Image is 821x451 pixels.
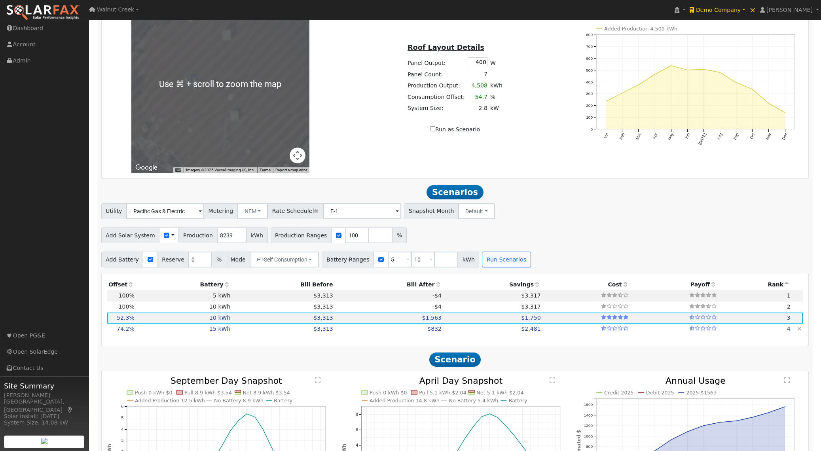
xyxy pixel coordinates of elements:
[274,398,293,404] text: Battery
[313,326,333,332] span: $3,313
[635,132,642,140] text: Mar
[237,203,268,219] button: NEM
[117,315,135,321] span: 52.3%
[4,391,85,400] div: [PERSON_NAME]
[766,7,813,13] span: [PERSON_NAME]
[136,279,232,290] th: Battery
[751,88,754,91] circle: onclick=""
[586,32,593,37] text: 800
[550,377,555,383] text: 
[735,419,738,423] circle: onclick=""
[101,227,160,243] span: Add Solar System
[586,444,593,449] text: 800
[781,133,788,141] text: Dec
[214,398,264,404] text: No Battery 8.9 kWh
[250,252,319,267] button: Self Consumption
[4,419,85,427] div: System Size: 14.08 kW
[322,252,374,267] span: Battery Ranges
[41,438,47,444] img: retrieve
[432,292,442,299] span: -$4
[604,26,677,32] text: Added Production 4,509 kWh
[323,203,401,219] input: Select a Rate Schedule
[427,185,483,199] span: Scenarios
[463,437,466,440] circle: onclick=""
[157,252,189,267] span: Reserve
[521,445,524,448] circle: onclick=""
[608,281,622,288] span: Cost
[135,398,205,404] text: Added Production 12.5 kWh
[313,315,333,321] span: $3,313
[603,133,609,140] text: Jan
[429,352,481,367] span: Scenario
[521,303,540,310] span: $3,317
[480,415,483,419] circle: onclick=""
[521,292,540,299] span: $3,317
[406,69,466,80] td: Panel Count:
[684,133,691,140] text: Jun
[513,434,516,437] circle: onclick=""
[787,315,791,321] span: 3
[787,326,791,332] span: 4
[4,412,85,421] div: Solar Install: [DATE]
[117,326,135,332] span: 74.2%
[509,398,528,404] text: Battery
[656,12,735,22] text: Annual Production
[356,443,358,447] text: 4
[271,227,332,243] span: Production Ranges
[646,390,674,396] text: Debit 2025
[488,412,491,415] circle: onclick=""
[584,434,593,438] text: 1000
[121,438,123,443] text: 3
[719,71,722,74] circle: onclick=""
[97,6,134,13] span: Walnut Creek
[504,424,508,428] circle: onclick=""
[619,132,626,140] text: Feb
[749,132,756,140] text: Oct
[686,68,689,72] circle: onclick=""
[356,412,358,417] text: 8
[666,376,726,386] text: Annual Usage
[406,91,466,102] td: Consumption Offset:
[406,102,466,114] td: System Size:
[586,103,593,108] text: 200
[496,416,499,419] circle: onclick=""
[521,326,540,332] span: $2,481
[101,203,127,219] span: Utility
[406,56,466,69] td: Panel Output:
[232,279,334,290] th: Bill Before
[133,163,159,173] a: Open this area in Google Maps (opens a new window)
[243,390,290,396] text: Net 8.9 kWh $3.54
[135,390,173,396] text: Push 0 kWh $0
[419,376,503,386] text: April Day Snapshot
[466,102,489,114] td: 2.8
[586,44,593,49] text: 700
[466,69,489,80] td: 7
[313,303,333,310] span: $3,313
[370,390,407,396] text: Push 0 kWh $0
[719,421,722,424] circle: onclick=""
[356,428,358,432] text: 6
[716,133,723,141] text: Aug
[237,419,240,422] circle: onclick=""
[586,56,593,61] text: 600
[121,404,123,409] text: 6
[768,281,783,288] span: Rank
[458,203,495,219] button: Default
[66,407,74,413] a: Map
[275,168,307,172] a: Report a map error
[4,381,85,391] span: Site Summary
[370,398,440,404] text: Added Production 14.8 kWh
[406,80,466,91] td: Production Output:
[270,445,273,449] circle: onclick=""
[784,111,787,114] circle: onclick=""
[458,252,479,267] span: kWh
[767,102,770,105] circle: onclick=""
[591,127,593,131] text: 0
[136,313,232,324] td: 10 kWh
[313,292,333,299] span: $3,313
[735,81,738,84] circle: onclick=""
[427,326,442,332] span: $832
[229,429,232,432] circle: onclick=""
[476,390,523,396] text: Net 5.1 kWh $2.04
[245,412,248,415] circle: onclick=""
